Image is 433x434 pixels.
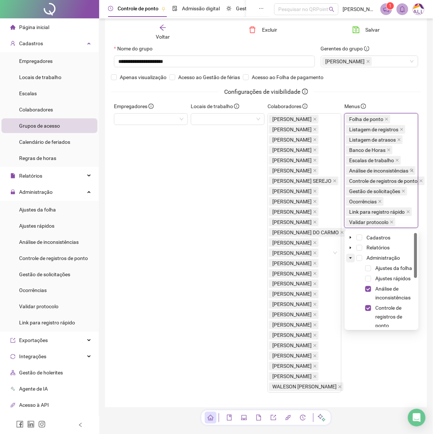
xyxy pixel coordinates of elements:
[349,168,409,174] span: Análise de inconsistências
[27,421,35,428] span: linkedin
[361,104,366,109] span: info-circle
[313,282,317,286] span: close
[19,402,49,408] span: Acesso à API
[269,197,319,206] span: DEBORA BANDEIRA SOUZA PIRES
[333,179,337,183] span: close
[329,7,334,12] span: search
[376,276,411,282] span: Ajustes rápidos
[19,123,60,129] span: Grupos de acesso
[19,255,88,261] span: Controle de registros de ponto
[272,331,312,339] span: [PERSON_NAME]
[269,177,339,185] span: BRUNO CIQUEIRA SEREJO
[269,372,319,381] span: THAISE DA SILVA SOUSA
[313,148,317,152] span: close
[191,102,239,110] span: Locais de trabalho
[313,303,317,306] span: close
[272,125,312,134] span: [PERSON_NAME]
[313,138,317,142] span: close
[269,352,319,360] span: MICHELINE DA SILVA CARVALHO GOMES
[16,421,24,428] span: facebook
[366,60,370,63] span: close
[410,169,414,172] span: close
[272,300,312,309] span: [PERSON_NAME]
[269,341,319,350] span: MAURICIO JOSE DA COSTA SILVA
[313,344,317,348] span: close
[175,73,243,81] span: Acesso ao Gestão de férias
[397,138,401,142] span: close
[19,155,56,161] span: Regras de horas
[313,323,317,327] span: close
[269,321,319,330] span: LUDMYLLA SANTOS PEREIRA DA SILVA
[272,352,312,360] span: [PERSON_NAME]
[313,159,317,162] span: close
[272,146,312,154] span: [PERSON_NAME]
[349,236,353,239] span: caret-down
[256,415,262,421] span: file
[269,238,319,247] span: ISRAEL VINICIUS DA SILVA CRUZ
[303,104,308,109] span: info-circle
[269,207,319,216] span: DEBORA KARINE SOUTO SOARES
[19,24,49,30] span: Página inicial
[313,251,317,255] span: close
[347,24,386,36] button: Salvar
[313,354,317,358] span: close
[19,189,53,195] span: Administração
[236,6,273,11] span: Gestão de férias
[272,270,312,278] span: [PERSON_NAME]
[272,249,312,257] span: [PERSON_NAME]
[241,415,247,421] span: laptop
[364,46,369,51] span: info-circle
[78,423,83,428] span: left
[272,362,312,370] span: [PERSON_NAME]
[114,45,157,53] label: Nome do grupo
[349,178,418,184] span: Controle de registros de ponto
[272,177,332,185] span: [PERSON_NAME] SEREJO
[367,255,400,261] span: Administração
[10,173,15,178] span: file
[321,45,369,53] span: Gerentes do grupo
[10,403,15,408] span: api
[272,208,312,216] span: [PERSON_NAME]
[161,7,166,11] span: pushpin
[272,280,312,288] span: [PERSON_NAME]
[272,156,312,164] span: [PERSON_NAME]
[349,137,396,143] span: Listagem de atrasos
[313,262,317,265] span: close
[269,146,319,154] span: ANTONIO MARCOS ALVES
[313,200,317,203] span: close
[249,73,326,81] span: Acesso ao Folha de pagamento
[269,166,319,175] span: BRIAN RAMOS VERAS
[272,198,312,206] span: [PERSON_NAME]
[313,128,317,131] span: close
[10,41,15,46] span: user-add
[313,313,317,317] span: close
[272,239,312,247] span: [PERSON_NAME]
[313,189,317,193] span: close
[349,127,398,132] span: Listagem de registros
[10,354,15,359] span: sync
[340,231,344,234] span: close
[269,362,319,371] span: RAFAEL COSTA BARBOSA
[159,24,167,31] span: arrow-left
[322,57,372,66] span: MATHEUS DA COSTA MOREIRA
[19,239,79,245] span: Análise de inconsistências
[272,259,312,267] span: [PERSON_NAME]
[349,147,386,153] span: Banco de Horas
[10,189,15,195] span: lock
[349,199,377,204] span: Ocorrências
[300,415,306,421] span: history
[262,26,277,34] span: Excluir
[38,421,46,428] span: instagram
[272,373,312,381] span: [PERSON_NAME]
[390,220,394,224] span: close
[19,223,54,229] span: Ajustes rápidos
[269,135,319,144] span: ANA VITORIA SOUZA ARAUJO
[10,338,15,343] span: export
[400,128,404,131] span: close
[376,305,402,329] span: Controle de registros de ponto
[389,3,391,8] span: 1
[19,288,47,294] span: Ocorrências
[313,292,317,296] span: close
[269,125,319,134] span: ANA CAROLINY MARQUES DE SOUSA
[226,6,232,11] span: sun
